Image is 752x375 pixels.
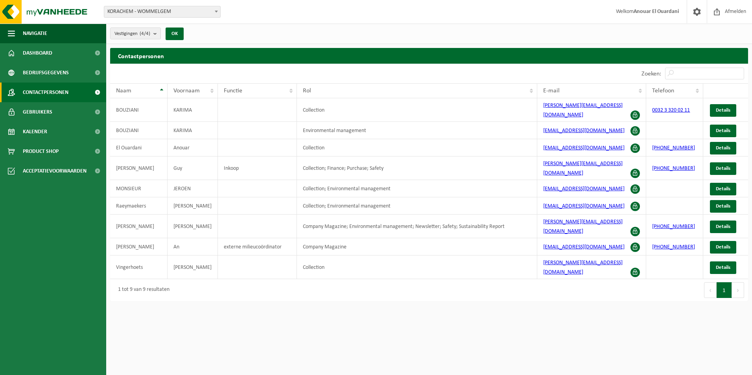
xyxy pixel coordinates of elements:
[716,244,730,250] span: Details
[110,238,168,256] td: [PERSON_NAME]
[297,238,537,256] td: Company Magazine
[303,88,311,94] span: Rol
[710,104,736,117] a: Details
[23,63,69,83] span: Bedrijfsgegevens
[297,180,537,197] td: Collection; Environmental management
[168,197,218,215] td: [PERSON_NAME]
[114,283,170,297] div: 1 tot 9 van 9 resultaten
[110,48,748,63] h2: Contactpersonen
[297,139,537,156] td: Collection
[110,156,168,180] td: [PERSON_NAME]
[716,145,730,151] span: Details
[104,6,221,18] span: KORACHEM - WOMMELGEM
[218,238,297,256] td: externe milieucoördinator
[716,186,730,191] span: Details
[543,145,625,151] a: [EMAIL_ADDRESS][DOMAIN_NAME]
[168,256,218,279] td: [PERSON_NAME]
[110,28,161,39] button: Vestigingen(4/4)
[716,204,730,209] span: Details
[110,256,168,279] td: Vingerhoets
[543,186,625,192] a: [EMAIL_ADDRESS][DOMAIN_NAME]
[543,88,560,94] span: E-mail
[23,122,47,142] span: Kalender
[543,219,623,234] a: [PERSON_NAME][EMAIL_ADDRESS][DOMAIN_NAME]
[716,224,730,229] span: Details
[543,128,625,134] a: [EMAIL_ADDRESS][DOMAIN_NAME]
[297,256,537,279] td: Collection
[710,142,736,154] a: Details
[297,156,537,180] td: Collection; Finance; Purchase; Safety
[166,28,184,40] button: OK
[23,102,52,122] span: Gebruikers
[704,282,717,298] button: Previous
[110,197,168,215] td: Raeymaekers
[710,241,736,254] a: Details
[23,43,52,63] span: Dashboard
[634,9,679,15] strong: Anouar El Ouardani
[710,221,736,233] a: Details
[23,83,68,102] span: Contactpersonen
[168,156,218,180] td: Guy
[543,203,625,209] a: [EMAIL_ADDRESS][DOMAIN_NAME]
[652,107,690,113] a: 0032 3 320 02 11
[110,139,168,156] td: El Ouardani
[543,103,623,118] a: [PERSON_NAME][EMAIL_ADDRESS][DOMAIN_NAME]
[110,215,168,238] td: [PERSON_NAME]
[710,183,736,195] a: Details
[710,162,736,175] a: Details
[710,261,736,274] a: Details
[543,161,623,176] a: [PERSON_NAME][EMAIL_ADDRESS][DOMAIN_NAME]
[710,200,736,213] a: Details
[168,215,218,238] td: [PERSON_NAME]
[641,71,661,77] label: Zoeken:
[543,260,623,275] a: [PERSON_NAME][EMAIL_ADDRESS][DOMAIN_NAME]
[297,122,537,139] td: Environmental management
[716,166,730,171] span: Details
[732,282,744,298] button: Next
[168,139,218,156] td: Anouar
[110,180,168,197] td: MONSIEUR
[23,24,47,43] span: Navigatie
[716,108,730,113] span: Details
[23,142,59,161] span: Product Shop
[652,145,695,151] a: [PHONE_NUMBER]
[716,265,730,270] span: Details
[652,244,695,250] a: [PHONE_NUMBER]
[168,98,218,122] td: KARIMA
[710,125,736,137] a: Details
[173,88,200,94] span: Voornaam
[297,197,537,215] td: Collection; Environmental management
[23,161,87,181] span: Acceptatievoorwaarden
[218,156,297,180] td: Inkoop
[297,215,537,238] td: Company Magazine; Environmental management; Newsletter; Safety; Sustainability Report
[716,128,730,133] span: Details
[168,122,218,139] td: KARIMA
[168,238,218,256] td: An
[116,88,131,94] span: Naam
[543,244,625,250] a: [EMAIL_ADDRESS][DOMAIN_NAME]
[652,224,695,230] a: [PHONE_NUMBER]
[717,282,732,298] button: 1
[652,165,695,171] a: [PHONE_NUMBER]
[168,180,218,197] td: JEROEN
[297,98,537,122] td: Collection
[104,6,220,17] span: KORACHEM - WOMMELGEM
[652,88,674,94] span: Telefoon
[224,88,242,94] span: Functie
[140,31,150,36] count: (4/4)
[110,122,168,139] td: BOUZIANI
[110,98,168,122] td: BOUZIANI
[114,28,150,40] span: Vestigingen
